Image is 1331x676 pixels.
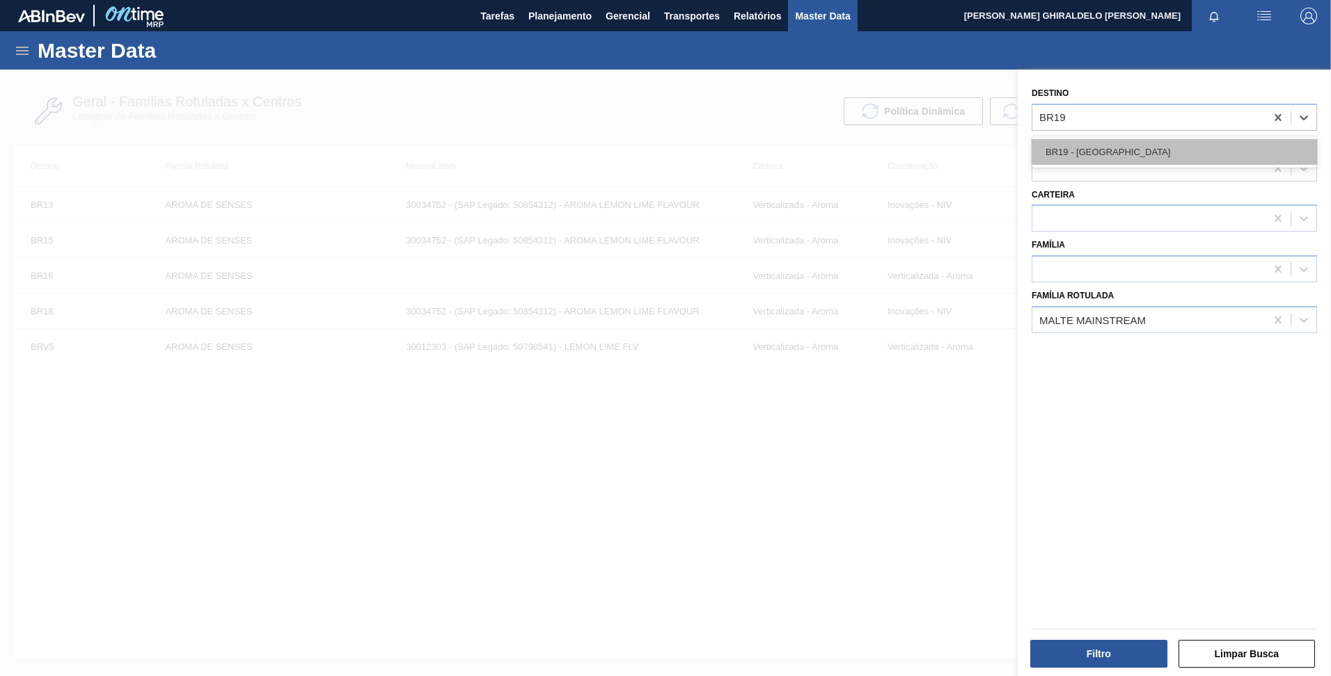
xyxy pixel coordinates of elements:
[38,42,285,58] h1: Master Data
[480,8,514,24] span: Tarefas
[734,8,781,24] span: Relatórios
[18,10,85,22] img: TNhmsLtSVTkK8tSr43FrP2fwEKptu5GPRR3wAAAABJRU5ErkJggg==
[1032,139,1317,165] div: BR19 - [GEOGRAPHIC_DATA]
[1032,88,1069,98] label: Destino
[1032,240,1065,250] label: Família
[1032,190,1075,200] label: Carteira
[1300,8,1317,24] img: Logout
[528,8,592,24] span: Planejamento
[664,8,720,24] span: Transportes
[1039,314,1146,325] div: MALTE MAINSTREAM
[1179,640,1316,668] button: Limpar Busca
[606,8,650,24] span: Gerencial
[1256,8,1273,24] img: userActions
[795,8,850,24] span: Master Data
[1192,6,1236,26] button: Notificações
[1032,291,1114,300] label: Família Rotulada
[1030,640,1167,668] button: Filtro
